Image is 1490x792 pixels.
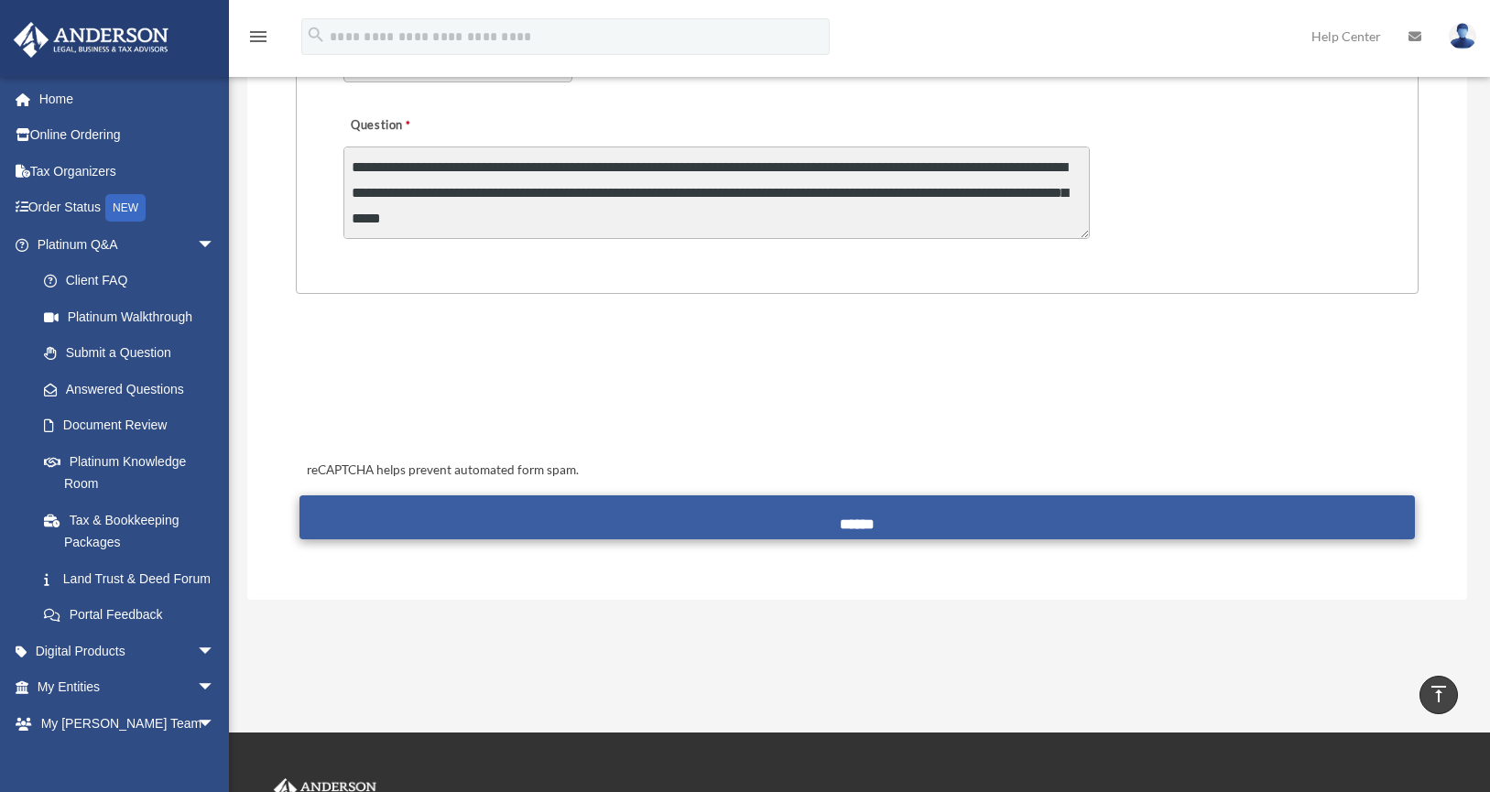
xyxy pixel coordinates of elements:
span: arrow_drop_down [197,226,234,264]
a: My Entitiesarrow_drop_down [13,669,243,706]
a: Document Review [26,407,243,444]
span: arrow_drop_down [197,633,234,670]
a: Tax & Bookkeeping Packages [26,502,243,560]
a: Online Ordering [13,117,243,154]
i: vertical_align_top [1428,683,1450,705]
a: Digital Productsarrow_drop_down [13,633,243,669]
label: Question [343,113,485,138]
a: menu [247,32,269,48]
a: Platinum Knowledge Room [26,443,243,502]
a: Platinum Q&Aarrow_drop_down [13,226,243,263]
i: search [306,25,326,45]
a: Tax Organizers [13,153,243,190]
a: Platinum Walkthrough [26,298,243,335]
a: Land Trust & Deed Forum [26,560,243,597]
a: Portal Feedback [26,597,243,634]
iframe: reCAPTCHA [301,351,580,422]
a: Home [13,81,243,117]
a: Order StatusNEW [13,190,243,227]
span: arrow_drop_down [197,705,234,743]
a: Answered Questions [26,371,243,407]
img: Anderson Advisors Platinum Portal [8,22,174,58]
div: NEW [105,194,146,222]
a: My [PERSON_NAME] Teamarrow_drop_down [13,705,243,742]
i: menu [247,26,269,48]
span: arrow_drop_down [197,669,234,707]
div: reCAPTCHA helps prevent automated form spam. [299,460,1414,482]
a: Client FAQ [26,263,243,299]
a: Submit a Question [26,335,234,372]
a: vertical_align_top [1419,676,1458,714]
img: User Pic [1449,23,1476,49]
